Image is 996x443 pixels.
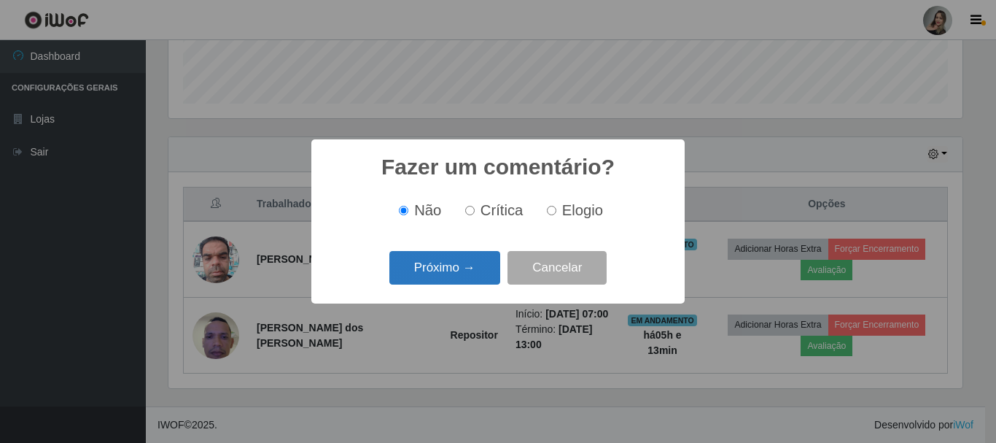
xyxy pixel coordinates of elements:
[507,251,607,285] button: Cancelar
[465,206,475,215] input: Crítica
[381,154,615,180] h2: Fazer um comentário?
[547,206,556,215] input: Elogio
[399,206,408,215] input: Não
[562,202,603,218] span: Elogio
[481,202,524,218] span: Crítica
[414,202,441,218] span: Não
[389,251,500,285] button: Próximo →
